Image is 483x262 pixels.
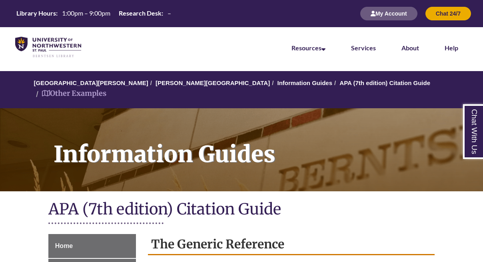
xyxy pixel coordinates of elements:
a: Resources [291,44,325,52]
button: My Account [360,7,417,20]
a: Chat 24/7 [425,10,471,17]
th: Library Hours: [13,9,59,18]
h2: The Generic Reference [148,234,435,255]
span: 1:00pm – 9:00pm [62,9,110,17]
a: [PERSON_NAME][GEOGRAPHIC_DATA] [156,79,270,86]
a: My Account [360,10,417,17]
h1: APA (7th edition) Citation Guide [48,199,435,220]
li: Other Examples [34,88,106,99]
a: Services [351,44,376,52]
a: APA (7th edition) Citation Guide [339,79,430,86]
a: Hours Today [13,9,174,18]
a: About [401,44,419,52]
th: Research Desk: [116,9,164,18]
button: Chat 24/7 [425,7,471,20]
a: Home [48,234,136,258]
h1: Information Guides [45,108,483,181]
span: Home [55,242,73,249]
img: UNWSP Library Logo [15,37,81,58]
a: Help [445,44,458,52]
a: Information Guides [277,79,332,86]
a: [GEOGRAPHIC_DATA][PERSON_NAME] [34,79,148,86]
span: – [168,9,171,17]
